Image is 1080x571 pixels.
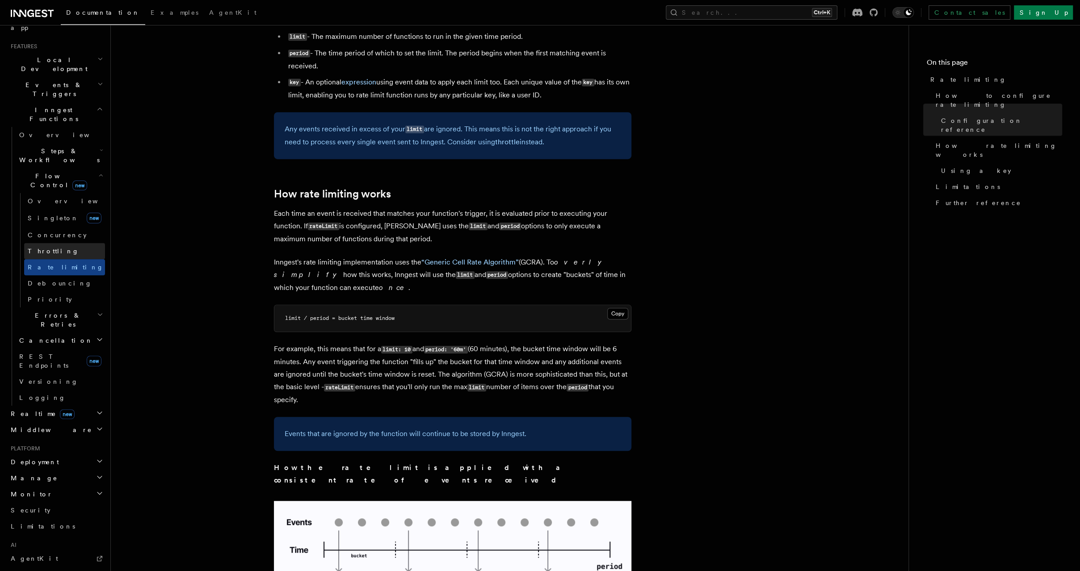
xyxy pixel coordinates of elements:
[7,470,105,486] button: Manage
[24,193,105,209] a: Overview
[582,79,594,86] code: key
[24,227,105,243] a: Concurrency
[499,223,521,230] code: period
[209,9,256,16] span: AgentKit
[7,409,75,418] span: Realtime
[7,425,92,434] span: Middleware
[19,394,66,401] span: Logging
[24,243,105,259] a: Throttling
[28,264,104,271] span: Rate limiting
[16,168,105,193] button: Flow Controlnew
[11,507,50,514] span: Security
[16,193,105,307] div: Flow Controlnew
[7,486,105,502] button: Monitor
[72,181,87,190] span: new
[24,259,105,275] a: Rate limiting
[932,179,1062,195] a: Limitations
[274,343,631,406] p: For example, this means that for a and (60 minutes), the bucket time window will be 6 minutes. An...
[28,231,87,239] span: Concurrency
[7,542,17,549] span: AI
[288,33,307,41] code: limit
[24,209,105,227] a: Singletonnew
[24,275,105,291] a: Debouncing
[324,384,355,391] code: rateLimit
[16,390,105,406] a: Logging
[666,5,837,20] button: Search...Ctrl+K
[28,280,92,287] span: Debouncing
[927,71,1062,88] a: Rate limiting
[812,8,832,17] kbd: Ctrl+K
[11,555,58,562] span: AgentKit
[60,409,75,419] span: new
[7,550,105,567] a: AgentKit
[381,346,412,353] code: limit: 10
[16,374,105,390] a: Versioning
[7,454,105,470] button: Deployment
[7,474,58,483] span: Manage
[7,77,105,102] button: Events & Triggers
[936,141,1062,159] span: How rate limiting works
[7,518,105,534] a: Limitations
[7,502,105,518] a: Security
[28,214,79,222] span: Singleton
[7,52,105,77] button: Local Development
[424,346,468,353] code: period: '60m'
[929,5,1010,20] a: Contact sales
[936,91,1062,109] span: How to configure rate limiting
[932,138,1062,163] a: How rate limiting works
[19,378,78,385] span: Versioning
[456,271,475,279] code: limit
[16,348,105,374] a: REST Endpointsnew
[937,163,1062,179] a: Using a key
[16,336,93,345] span: Cancellation
[274,463,571,484] strong: How the rate limit is applied with a consistent rate of events received
[567,384,588,391] code: period
[1014,5,1073,20] a: Sign Up
[145,3,204,24] a: Examples
[274,256,631,294] p: Inngest's rate limiting implementation uses the (GCRA). To how this works, Inngest will use the a...
[937,113,1062,138] a: Configuration reference
[467,384,486,391] code: limit
[941,166,1011,175] span: Using a key
[285,315,395,321] code: limit / period = bucket time window
[16,172,98,189] span: Flow Control
[16,311,97,329] span: Errors & Retries
[930,75,1006,84] span: Rate limiting
[28,197,120,205] span: Overview
[274,207,631,245] p: Each time an event is received that matches your function's trigger, it is evaluated prior to exe...
[308,223,339,230] code: rateLimit
[87,213,101,223] span: new
[16,147,100,164] span: Steps & Workflows
[16,143,105,168] button: Steps & Workflows
[421,258,519,266] a: “Generic Cell Rate Algorithm”
[274,258,608,279] em: overly simplify
[24,291,105,307] a: Priority
[286,76,631,101] li: - An optional using event data to apply each limit too. Each unique value of the has its own limi...
[405,126,424,133] code: limit
[486,271,508,279] code: period
[7,490,53,499] span: Monitor
[7,102,105,127] button: Inngest Functions
[607,308,628,319] button: Copy
[286,47,631,72] li: - The time period of which to set the limit. The period begins when the first matching event is r...
[932,88,1062,113] a: How to configure rate limiting
[204,3,262,24] a: AgentKit
[7,422,105,438] button: Middleware
[87,356,101,366] span: new
[7,445,40,452] span: Platform
[19,353,68,369] span: REST Endpoints
[286,30,631,43] li: - The maximum number of functions to run in the given time period.
[927,57,1062,71] h4: On this page
[379,283,408,292] em: once
[7,43,37,50] span: Features
[28,248,79,255] span: Throttling
[19,131,111,139] span: Overview
[495,138,520,146] a: throttle
[16,332,105,348] button: Cancellation
[288,50,310,57] code: period
[66,9,140,16] span: Documentation
[936,182,1000,191] span: Limitations
[469,223,487,230] code: limit
[341,78,376,86] a: expression
[892,7,914,18] button: Toggle dark mode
